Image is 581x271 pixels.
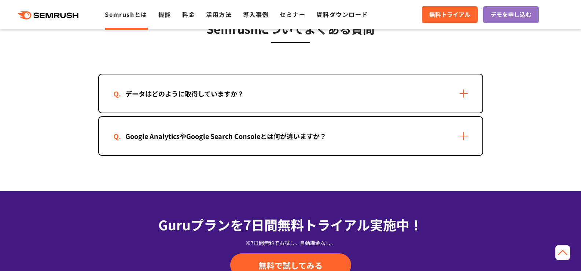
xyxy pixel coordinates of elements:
span: 無料トライアル [429,10,470,19]
span: 無料で試してみる [258,260,323,271]
a: 資料ダウンロード [316,10,368,19]
a: セミナー [280,10,305,19]
div: データはどのように取得していますか？ [114,88,255,99]
a: 機能 [158,10,171,19]
div: Guruプランを7日間 [98,215,483,234]
span: 無料トライアル実施中！ [277,215,423,234]
a: 無料トライアル [422,6,478,23]
a: 料金 [182,10,195,19]
a: 導入事例 [243,10,269,19]
a: 活用方法 [206,10,232,19]
span: デモを申し込む [490,10,532,19]
a: Semrushとは [105,10,147,19]
div: Google AnalyticsやGoogle Search Consoleとは何が違いますか？ [114,131,338,142]
div: ※7日間無料でお試し。自動課金なし。 [98,239,483,246]
a: デモを申し込む [483,6,539,23]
